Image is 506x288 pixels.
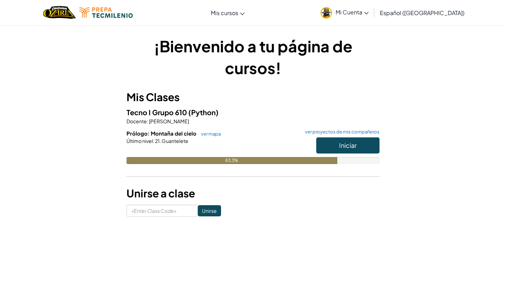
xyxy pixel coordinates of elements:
[126,108,188,117] span: Tecno I Grupo 610
[126,89,379,105] h3: Mis Clases
[376,3,468,22] a: Español ([GEOGRAPHIC_DATA])
[317,1,372,24] a: Mi Cuenta
[380,9,465,17] span: Español ([GEOGRAPHIC_DATA])
[126,118,147,124] span: Docente
[316,137,379,153] button: Iniciar
[154,138,161,144] span: 21.
[320,7,332,19] img: avatar
[188,108,219,117] span: (Python)
[148,118,189,124] span: [PERSON_NAME]
[126,35,379,79] h1: ¡Bienvenido a tu página de cursos!
[153,138,154,144] span: :
[43,5,76,20] a: Ozaria by CodeCombat logo
[211,9,238,17] span: Mis cursos
[207,3,248,22] a: Mis cursos
[161,138,188,144] span: Guantelete
[198,205,221,216] input: Unirse
[197,131,221,137] a: ver mapa
[147,118,148,124] span: :
[126,138,153,144] span: Último nivel
[79,7,133,18] img: Tecmilenio logo
[126,157,337,164] div: 83.3%
[126,205,198,217] input: <Enter Class Code>
[301,130,379,134] a: ver proyectos de mis compañeros
[336,8,369,16] span: Mi Cuenta
[126,130,197,137] span: Prólogo: Montaña del cielo
[339,141,357,149] span: Iniciar
[43,5,76,20] img: Home
[126,185,379,201] h3: Unirse a clase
